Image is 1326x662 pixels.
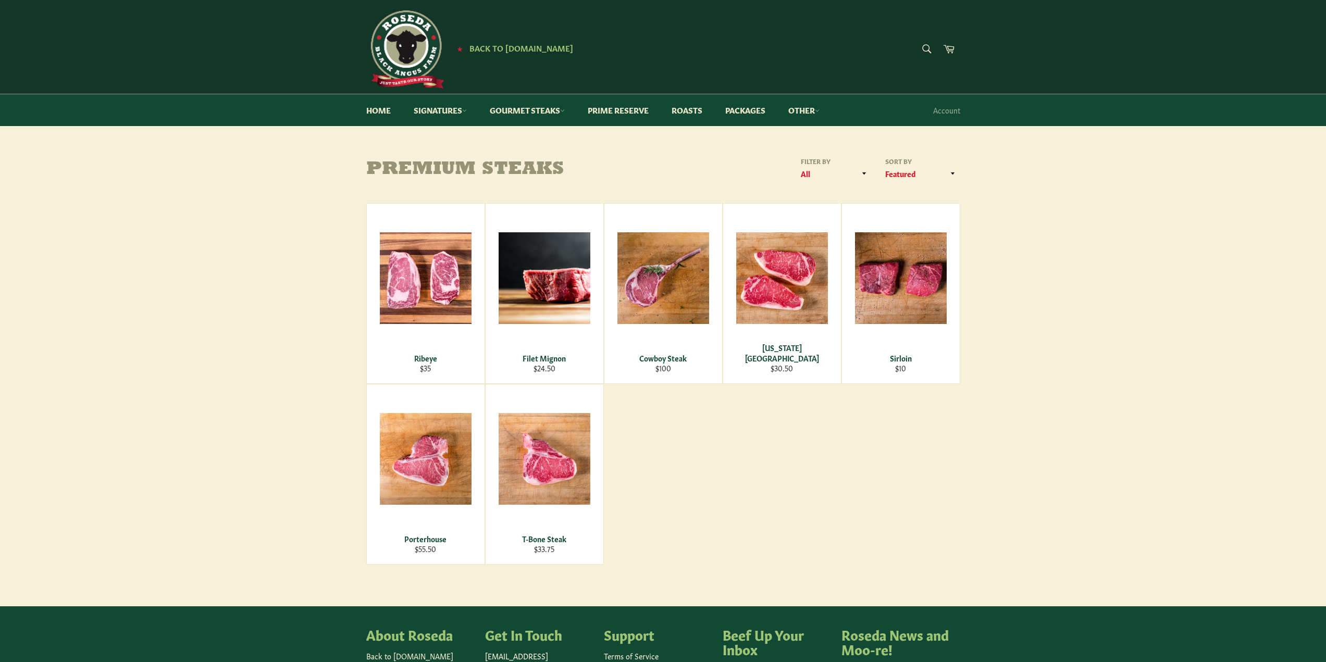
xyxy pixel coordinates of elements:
[366,384,485,565] a: Porterhouse Porterhouse $55.50
[380,232,472,324] img: Ribeye
[611,363,715,373] div: $100
[380,413,472,505] img: Porterhouse
[366,203,485,384] a: Ribeye Ribeye $35
[373,534,478,544] div: Porterhouse
[848,353,953,363] div: Sirloin
[848,363,953,373] div: $10
[797,157,872,166] label: Filter by
[617,232,709,324] img: Cowboy Steak
[485,384,604,565] a: T-Bone Steak T-Bone Steak $33.75
[736,232,828,324] img: New York Strip
[485,203,604,384] a: Filet Mignon Filet Mignon $24.50
[855,232,947,324] img: Sirloin
[452,44,573,53] a: ★ Back to [DOMAIN_NAME]
[492,544,597,554] div: $33.75
[373,363,478,373] div: $35
[841,627,950,656] h4: Roseda News and Moo-re!
[611,353,715,363] div: Cowboy Steak
[366,627,475,642] h4: About Roseda
[373,544,478,554] div: $55.50
[479,94,575,126] a: Gourmet Steaks
[366,10,444,89] img: Roseda Beef
[499,413,590,505] img: T-Bone Steak
[604,627,712,642] h4: Support
[723,627,831,656] h4: Beef Up Your Inbox
[492,363,597,373] div: $24.50
[356,94,401,126] a: Home
[492,353,597,363] div: Filet Mignon
[928,95,965,126] a: Account
[499,232,590,324] img: Filet Mignon
[469,42,573,53] span: Back to [DOMAIN_NAME]
[729,363,834,373] div: $30.50
[729,343,834,363] div: [US_STATE][GEOGRAPHIC_DATA]
[604,651,659,661] a: Terms of Service
[577,94,659,126] a: Prime Reserve
[366,651,453,661] a: Back to [DOMAIN_NAME]
[723,203,841,384] a: New York Strip [US_STATE][GEOGRAPHIC_DATA] $30.50
[778,94,830,126] a: Other
[841,203,960,384] a: Sirloin Sirloin $10
[373,353,478,363] div: Ribeye
[403,94,477,126] a: Signatures
[485,627,593,642] h4: Get In Touch
[661,94,713,126] a: Roasts
[457,44,463,53] span: ★
[715,94,776,126] a: Packages
[366,159,663,180] h1: Premium Steaks
[604,203,723,384] a: Cowboy Steak Cowboy Steak $100
[882,157,960,166] label: Sort by
[492,534,597,544] div: T-Bone Steak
